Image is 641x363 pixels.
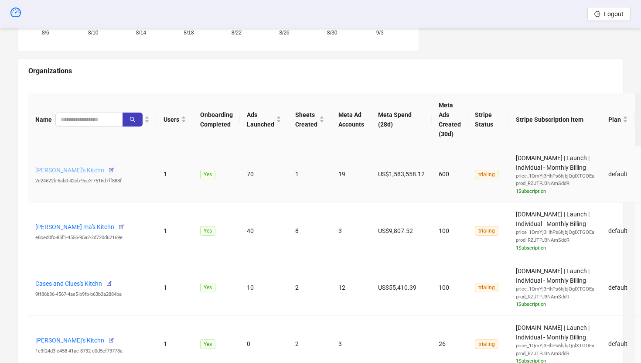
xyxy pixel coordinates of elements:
[475,226,498,236] span: trialing
[240,93,288,146] th: Ads Launched
[516,211,594,252] span: [DOMAIN_NAME] | Launch | Individual - Monthly Billing
[371,259,432,316] td: US$55,410.39
[516,154,594,195] span: [DOMAIN_NAME] | Launch | Individual - Monthly Billing
[35,177,150,185] div: 2e24622b-6ab0-42cb-9cc3-7616d7ff888f
[608,115,621,124] span: Plan
[468,93,509,146] th: Stripe Status
[240,146,288,203] td: 70
[200,226,215,236] span: Yes
[601,93,635,146] th: Plan
[35,347,150,355] div: 1c3f24d3-c458-41ac-8732-c0d5ef73778a
[338,339,364,349] div: 3
[601,202,635,259] td: default
[338,283,364,292] div: 12
[331,93,371,146] th: Meta Ad Accounts
[200,283,215,292] span: Yes
[123,113,143,127] button: search
[35,337,104,344] a: [PERSON_NAME]'s Kitchn
[35,234,150,242] div: e8ced0fc-85f1-4556-95a2-2d720d62169e
[439,226,461,236] div: 100
[288,93,331,146] th: Sheets Created
[200,170,215,179] span: Yes
[28,65,613,76] div: Organizations
[371,202,432,259] td: US$9,807.52
[371,146,432,203] td: US$1,583,558.12
[240,202,288,259] td: 40
[200,339,215,349] span: Yes
[432,93,468,146] th: Meta Ads Created (30d)
[475,170,498,179] span: trialing
[439,339,461,349] div: 26
[157,93,193,146] th: Users
[594,11,600,17] span: logout
[601,259,635,316] td: default
[439,283,461,292] div: 100
[601,146,635,203] td: default
[288,259,331,316] td: 2
[42,30,49,36] tspan: 8/6
[516,188,594,195] div: 1 Subscription
[516,172,594,180] div: price_1QmYj3HhPs6hjbjQglXTGOEa
[240,259,288,316] td: 10
[184,30,194,36] tspan: 8/18
[157,146,193,203] td: 1
[247,110,274,129] span: Ads Launched
[35,291,150,298] div: 9ff86b36-4567-4ae5-b9fb-b63b3a2884ba
[475,339,498,349] span: trialing
[475,283,498,292] span: trialing
[516,301,594,308] div: 1 Subscription
[279,30,290,36] tspan: 8/26
[509,93,601,146] th: Stripe Subscription Item
[439,169,461,179] div: 600
[327,30,338,36] tspan: 8/30
[35,280,102,287] a: Cases and Clues's Kitchn
[516,285,594,293] div: price_1QmYj3HhPs6hjbjQglXTGOEa
[88,30,99,36] tspan: 8/10
[193,93,240,146] th: Onboarding Completed
[604,10,624,17] span: Logout
[157,259,193,316] td: 1
[136,30,147,36] tspan: 8/14
[164,115,179,124] span: Users
[288,202,331,259] td: 8
[10,7,21,17] span: dashboard
[338,226,364,236] div: 3
[516,267,594,308] span: [DOMAIN_NAME] | Launch | Individual - Monthly Billing
[288,146,331,203] td: 1
[516,244,594,252] div: 1 Subscription
[516,236,594,244] div: prod_RZJTPJ3NAmSddR
[516,180,594,188] div: prod_RZJTPJ3NAmSddR
[232,30,242,36] tspan: 8/22
[516,342,594,350] div: price_1QmYj3HhPs6hjbjQglXTGOEa
[587,7,631,21] button: Logout
[338,169,364,179] div: 19
[516,229,594,236] div: price_1QmYj3HhPs6hjbjQglXTGOEa
[516,350,594,358] div: prod_RZJTPJ3NAmSddR
[35,167,104,174] a: [PERSON_NAME]'s Kitchn
[516,293,594,301] div: prod_RZJTPJ3NAmSddR
[376,30,384,36] tspan: 9/3
[130,116,136,123] span: search
[371,93,432,146] th: Meta Spend (28d)
[35,223,114,230] a: [PERSON_NAME] ma's Kitchn
[157,202,193,259] td: 1
[295,110,317,129] span: Sheets Created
